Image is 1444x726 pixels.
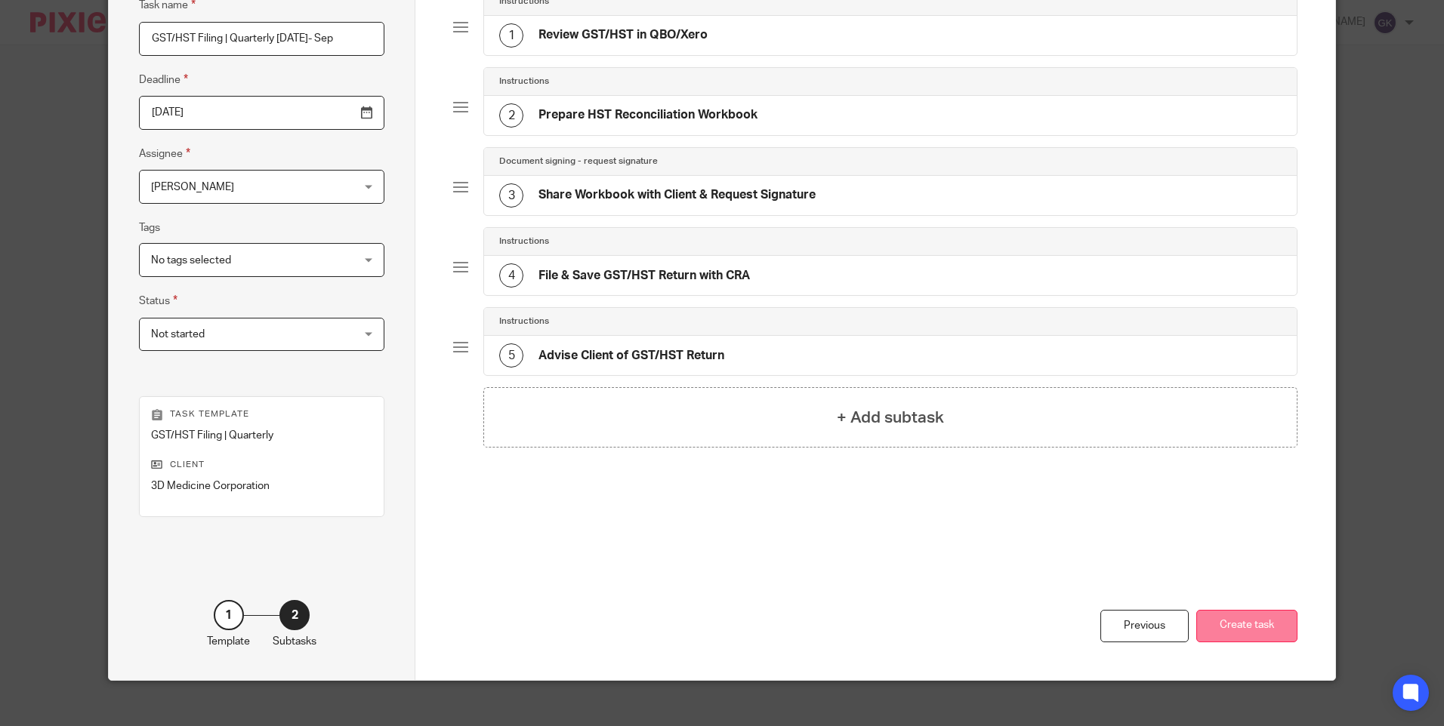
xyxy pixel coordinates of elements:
h4: Prepare HST Reconciliation Workbook [538,107,757,123]
div: 2 [499,103,523,128]
p: Template [207,634,250,649]
h4: Share Workbook with Client & Request Signature [538,187,816,203]
div: 4 [499,263,523,288]
input: Task name [139,22,384,56]
p: Client [151,459,372,471]
p: GST/HST Filing | Quarterly [151,428,372,443]
label: Status [139,292,177,309]
span: Not started [151,329,205,340]
label: Deadline [139,71,188,88]
span: No tags selected [151,255,231,266]
h4: Instructions [499,75,549,88]
h4: File & Save GST/HST Return with CRA [538,268,750,284]
label: Tags [139,220,160,235]
h4: Advise Client of GST/HST Return [538,348,724,364]
h4: Instructions [499,235,549,248]
p: Task template [151,408,372,420]
div: 5 [499,343,523,368]
button: Create task [1196,610,1297,642]
label: Assignee [139,145,190,162]
div: 1 [214,600,244,630]
div: 1 [499,23,523,48]
p: Subtasks [273,634,316,649]
h4: Document signing - request signature [499,155,658,168]
span: [PERSON_NAME] [151,182,234,192]
div: Previous [1100,610,1189,642]
input: Use the arrow keys to pick a date [139,96,384,130]
div: 3 [499,183,523,208]
div: 2 [279,600,310,630]
p: 3D Medicine Corporation [151,478,372,494]
h4: Instructions [499,315,549,328]
h4: Review GST/HST in QBO/Xero [538,27,708,43]
h4: + Add subtask [837,406,944,429]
